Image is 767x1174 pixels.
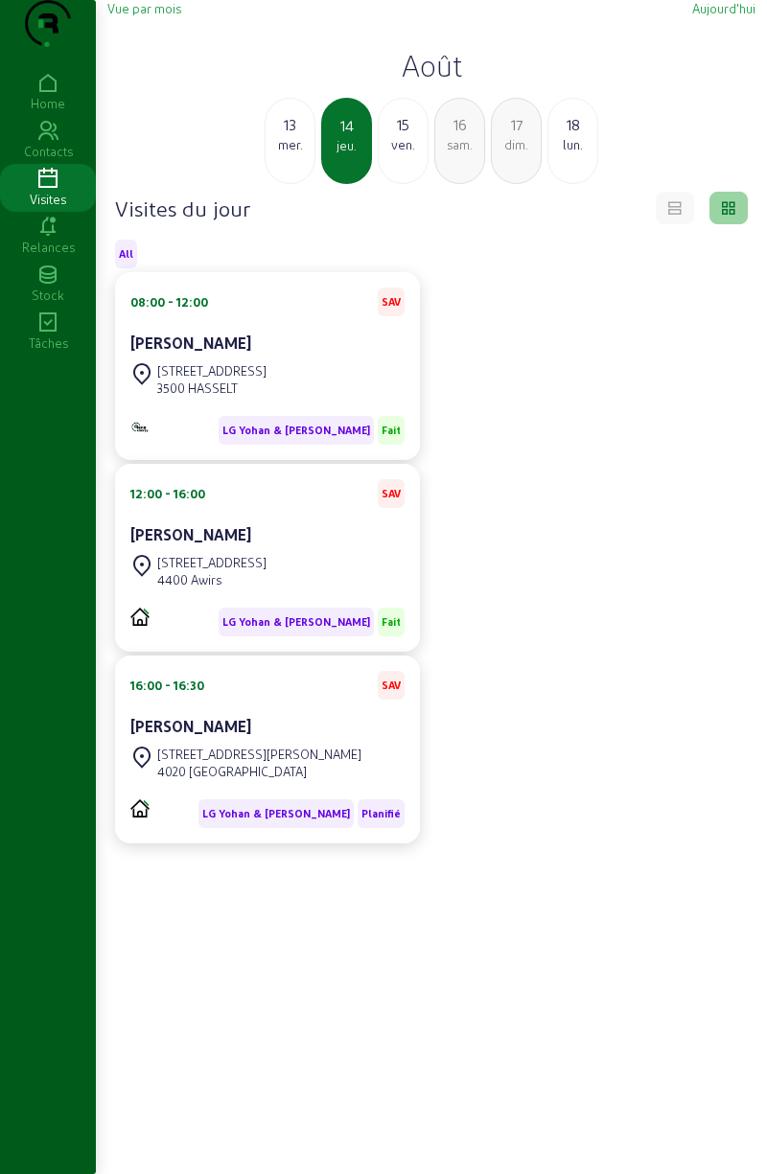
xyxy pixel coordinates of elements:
div: 16:00 - 16:30 [130,677,204,694]
h4: Visites du jour [115,195,250,221]
div: 17 [492,113,541,136]
div: 08:00 - 12:00 [130,293,208,311]
div: [STREET_ADDRESS][PERSON_NAME] [157,746,361,763]
div: 14 [323,114,370,137]
span: Fait [382,615,401,629]
span: SAV [382,679,401,692]
div: mer. [266,136,314,153]
cam-card-title: [PERSON_NAME] [130,334,251,352]
cam-card-title: [PERSON_NAME] [130,525,251,543]
div: sam. [435,136,484,153]
span: Aujourd'hui [692,1,755,15]
span: LG Yohan & [PERSON_NAME] [202,807,350,820]
div: 4020 [GEOGRAPHIC_DATA] [157,763,361,780]
div: 15 [379,113,428,136]
span: SAV [382,487,401,500]
div: 12:00 - 16:00 [130,485,205,502]
div: 16 [435,113,484,136]
div: dim. [492,136,541,153]
img: PVELEC [130,799,150,817]
span: LG Yohan & [PERSON_NAME] [222,615,370,629]
span: All [119,247,133,261]
span: Vue par mois [107,1,181,15]
div: [STREET_ADDRESS] [157,362,267,380]
span: SAV [382,295,401,309]
span: Planifié [361,807,401,820]
div: 4400 Awirs [157,571,267,588]
div: lun. [548,136,597,153]
div: 3500 HASSELT [157,380,267,397]
span: Fait [382,424,401,437]
div: 18 [548,113,597,136]
img: Monitoring et Maintenance [130,421,150,433]
div: ven. [379,136,428,153]
cam-card-title: [PERSON_NAME] [130,717,251,735]
div: 13 [266,113,314,136]
img: PVELEC [130,608,150,626]
div: jeu. [323,137,370,154]
div: [STREET_ADDRESS] [157,554,267,571]
span: LG Yohan & [PERSON_NAME] [222,424,370,437]
h2: Août [107,48,755,82]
